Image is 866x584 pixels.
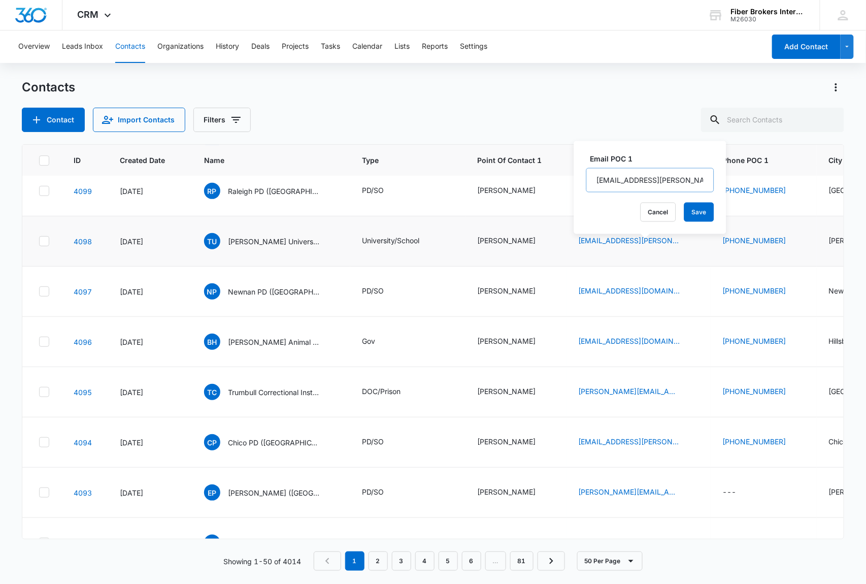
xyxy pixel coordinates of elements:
div: [DATE] [120,337,180,347]
span: NP [204,283,220,300]
input: Email POC 1 [586,168,714,192]
div: PD/SO [362,486,384,497]
div: [PERSON_NAME] [478,537,536,547]
div: [PERSON_NAME] [478,436,536,447]
div: Name - Newnan PD (GA) - Select to Edit Field [204,283,338,300]
span: Type [362,155,439,166]
div: Type - PD/SO - Select to Edit Field [362,285,403,298]
input: Search Contacts [701,108,844,132]
a: Page 4 [415,551,435,571]
a: Navigate to contact details page for Edmond PD (OK) [74,489,92,497]
a: Page 5 [439,551,458,571]
div: City - Chico - Select to Edit Field [829,436,866,448]
p: Trumbull Correctional Institution ([GEOGRAPHIC_DATA]) [228,387,320,398]
button: Overview [18,30,50,63]
div: Name - Trumbull Correctional Institution (OH) - Select to Edit Field [204,384,338,400]
div: [PERSON_NAME] [478,285,536,296]
div: [DATE] [120,387,180,398]
div: Newnan [829,285,856,296]
div: account id [731,16,805,23]
a: Navigate to contact details page for Bonnie Hays Animal Shelter (Washington County OR) [74,338,92,346]
a: [PHONE_NUMBER] [723,537,786,547]
button: Lists [394,30,410,63]
span: TC [204,384,220,400]
button: 50 Per Page [577,551,643,571]
div: PD/SO [362,436,384,447]
button: Calendar [352,30,382,63]
div: Point Of Contact 1 - Bradley Thompson - Select to Edit Field [478,285,554,298]
a: Navigate to contact details page for Raleigh PD (NC) [74,187,92,196]
div: Email POC 1 - troychief@troy.edu - Select to Edit Field [579,235,698,247]
h1: Contacts [22,80,75,95]
button: Projects [282,30,309,63]
span: ST [204,535,220,551]
a: Page 81 [510,551,534,571]
button: Deals [251,30,270,63]
a: Page 2 [369,551,388,571]
a: Navigate to contact details page for Troy University PD (AL) [74,237,92,246]
div: Point Of Contact 1 - Jana Ward - Select to Edit Field [478,537,554,549]
button: Organizations [157,30,204,63]
div: [PERSON_NAME] [478,336,536,346]
div: Chico [829,436,848,447]
div: Type - PD/SO - Select to Edit Field [362,486,403,499]
a: Navigate to contact details page for Chico PD (CA) [74,438,92,447]
div: Point Of Contact 1 - Will Clark - Select to Edit Field [478,436,554,448]
div: University/School [362,235,420,246]
p: [PERSON_NAME] University PD ([GEOGRAPHIC_DATA]) [228,236,320,247]
div: Name - Troy University PD (AL) - Select to Edit Field [204,233,338,249]
span: Point Of Contact 1 [478,155,554,166]
span: RP [204,183,220,199]
div: Phone POC 1 - (330) 898-0820 - Select to Edit Field [723,386,805,398]
button: Cancel [641,203,676,222]
div: Hillsboro [829,336,857,346]
div: Email POC 1 - Jana.Ward@soundtransit.org - Select to Edit Field [579,537,698,549]
button: Filters [193,108,251,132]
div: Name - Edmond PD (OK) - Select to Edit Field [204,484,338,501]
div: Type - Gov - Select to Edit Field [362,336,394,348]
div: Phone POC 1 - (503) 846-7143 - Select to Edit Field [723,336,805,348]
div: Point Of Contact 1 - Tony Hill - Select to Edit Field [478,486,554,499]
div: Gov [362,336,376,346]
a: Page 6 [462,551,481,571]
button: Save [684,203,714,222]
p: Chico PD ([GEOGRAPHIC_DATA]) [228,437,320,448]
div: PD/SO [362,285,384,296]
div: Type - University/School - Select to Edit Field [362,235,438,247]
p: Newnan PD ([GEOGRAPHIC_DATA]) [228,286,320,297]
div: Point Of Contact 1 - Melissa Garvey - Select to Edit Field [478,386,554,398]
label: Email POC 1 [590,153,718,164]
div: [PERSON_NAME] [478,386,536,397]
div: Phone POC 1 - (530) 720-1015 - Select to Edit Field [723,436,805,448]
a: [EMAIL_ADDRESS][PERSON_NAME][DOMAIN_NAME] [579,235,680,246]
div: Name - Raleigh PD (NC) - Select to Edit Field [204,183,338,199]
div: Point Of Contact 1 - George Beaudry - Select to Edit Field [478,235,554,247]
a: [EMAIL_ADDRESS][DOMAIN_NAME] [579,285,680,296]
button: Reports [422,30,448,63]
div: [DATE] [120,236,180,247]
div: Type - PD/SO - Select to Edit Field [362,185,403,197]
div: Phone POC 1 - (770) 254-2355 - Select to Edit Field [723,285,805,298]
span: TU [204,233,220,249]
div: Name - Chico PD (CA) - Select to Edit Field [204,434,338,450]
div: Point Of Contact 1 - Bridgette White - Select to Edit Field [478,185,554,197]
div: [PERSON_NAME] [478,486,536,497]
span: CP [204,434,220,450]
span: CRM [78,9,99,20]
div: Type - PD/SO - Select to Edit Field [362,436,403,448]
p: [PERSON_NAME] Animal Shelter ([US_STATE][GEOGRAPHIC_DATA] OR) [228,337,320,347]
button: Settings [460,30,487,63]
a: [PERSON_NAME][EMAIL_ADDRESS][PERSON_NAME][DOMAIN_NAME] [579,537,680,547]
div: Point Of Contact 1 - Stacy Smejkal - Select to Edit Field [478,336,554,348]
p: [PERSON_NAME] ([GEOGRAPHIC_DATA]) [228,488,320,498]
div: --- [723,486,737,499]
a: Navigate to contact details page for Trumbull Correctional Institution (OH) [74,388,92,397]
div: Email POC 1 - Tony.Hill@edmondok.gov - Select to Edit Field [579,486,698,499]
a: [PERSON_NAME][EMAIL_ADDRESS][PERSON_NAME][DOMAIN_NAME] [579,486,680,497]
button: Contacts [115,30,145,63]
div: Type - Other - Select to Edit Field [362,537,399,549]
div: Email POC 1 - Melissa.Garvey@drc.ohio.gov - Select to Edit Field [579,386,698,398]
a: [EMAIL_ADDRESS][PERSON_NAME][DOMAIN_NAME] [579,436,680,447]
a: [PHONE_NUMBER] [723,436,786,447]
em: 1 [345,551,364,571]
